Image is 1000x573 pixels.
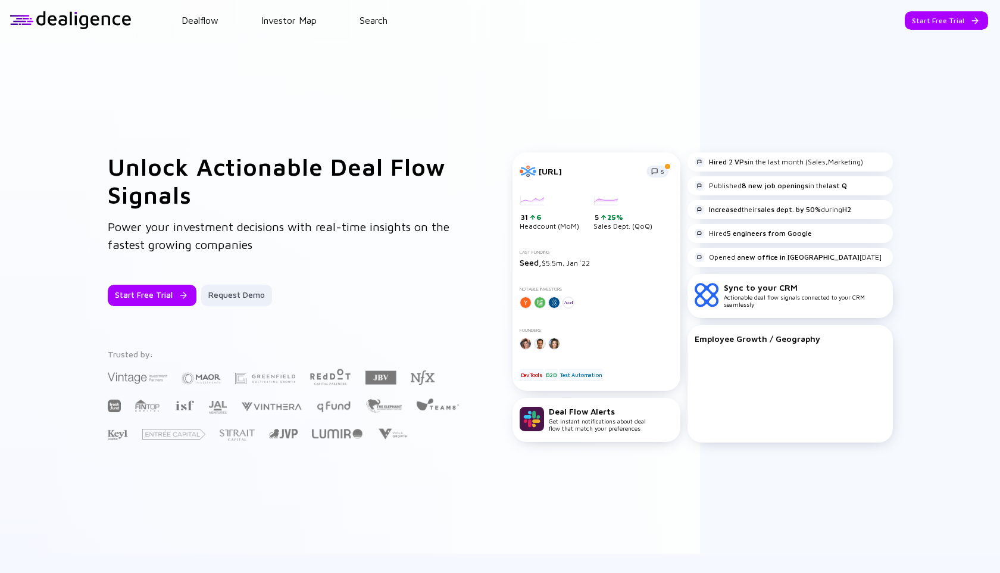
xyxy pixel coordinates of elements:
[310,366,351,386] img: Red Dot Capital Partners
[377,428,408,440] img: Viola Growth
[549,406,646,432] div: Get instant notifications about deal flow that match your preferences
[520,197,579,231] div: Headcount (MoM)
[742,181,808,190] strong: 8 new job openings
[606,213,623,222] div: 25%
[905,11,988,30] button: Start Free Trial
[269,429,298,438] img: Jerusalem Venture Partners
[521,213,579,222] div: 31
[842,205,851,214] strong: H2
[241,401,302,412] img: Vinthera
[182,369,221,388] img: Maor Investments
[559,369,603,381] div: Test Automation
[545,369,557,381] div: B2B
[416,398,459,410] img: Team8
[142,429,205,440] img: Entrée Capital
[365,399,402,413] img: The Elephant
[208,401,227,414] img: JAL Ventures
[316,399,351,413] img: Q Fund
[365,370,396,385] img: JBV Capital
[695,181,847,191] div: Published in the
[520,286,673,292] div: Notable Investors
[108,220,449,251] span: Power your investment decisions with real-time insights on the fastest growing companies
[539,166,639,176] div: [URL]
[593,197,652,231] div: Sales Dept. (QoQ)
[827,181,847,190] strong: last Q
[360,15,387,26] a: Search
[595,213,652,222] div: 5
[724,282,886,292] div: Sync to your CRM
[261,15,317,26] a: Investor Map
[108,152,465,208] h1: Unlock Actionable Deal Flow Signals
[520,257,542,267] span: Seed,
[201,285,272,306] button: Request Demo
[108,349,461,359] div: Trusted by:
[695,205,851,214] div: their during
[549,406,646,416] div: Deal Flow Alerts
[724,282,886,308] div: Actionable deal flow signals connected to your CRM seamlessly
[695,157,863,167] div: in the last month (Sales,Marketing)
[757,205,821,214] strong: sales dept. by 50%
[174,400,194,410] img: Israel Secondary Fund
[695,229,812,238] div: Hired
[741,253,860,261] strong: new office in [GEOGRAPHIC_DATA]
[182,15,218,26] a: Dealflow
[235,373,295,384] img: Greenfield Partners
[520,328,673,333] div: Founders
[312,429,362,438] img: Lumir Ventures
[695,334,886,344] div: Employee Growth / Geography
[535,213,542,222] div: 6
[220,429,255,441] img: Strait Capital
[108,285,196,306] button: Start Free Trial
[709,157,748,166] strong: Hired 2 VPs
[108,371,167,385] img: Vintage Investment Partners
[411,370,435,385] img: NFX
[709,205,742,214] strong: Increased
[520,250,673,255] div: Last Funding
[695,253,882,262] div: Opened a [DATE]
[727,229,812,238] strong: 5 engineers from Google
[135,399,160,412] img: FINTOP Capital
[520,369,543,381] div: DevTools
[108,429,128,441] img: Key1 Capital
[520,257,673,267] div: $5.5m, Jan `22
